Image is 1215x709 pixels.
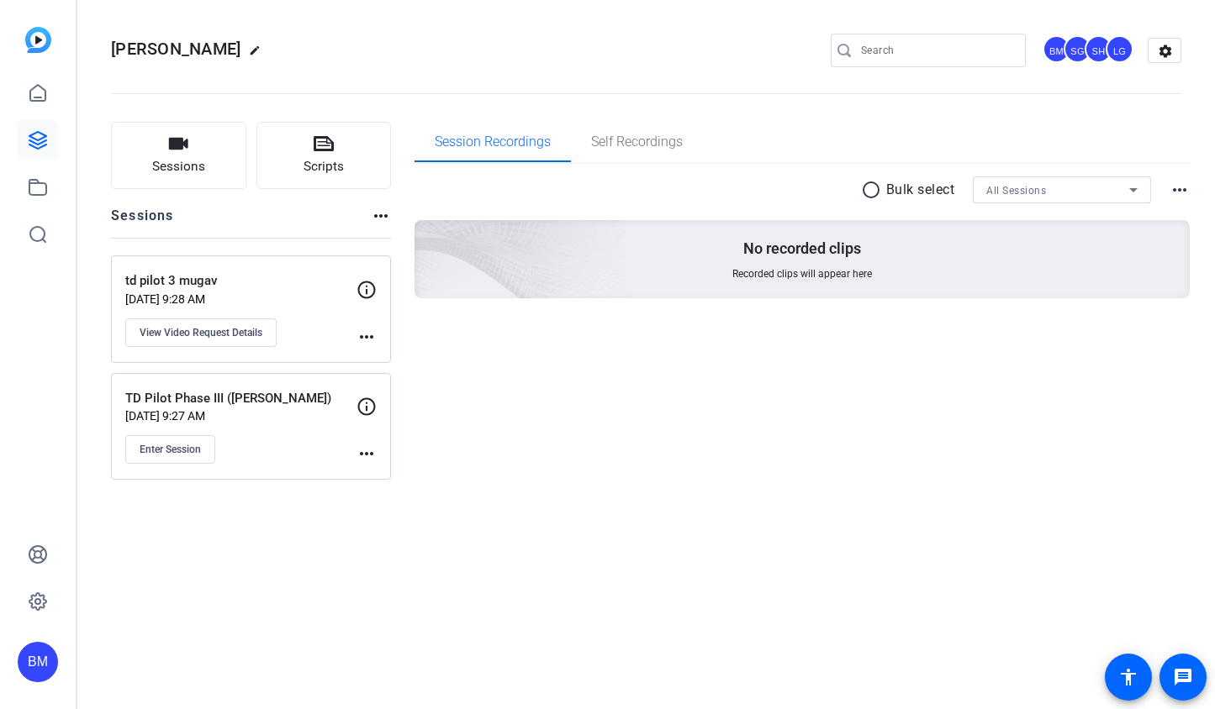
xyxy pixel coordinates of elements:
[1149,39,1182,64] mat-icon: settings
[125,292,357,306] p: [DATE] 9:28 AM
[357,327,377,347] mat-icon: more_horiz
[25,27,51,53] img: blue-gradient.svg
[140,326,262,339] span: View Video Request Details
[861,40,1012,60] input: Search
[18,642,58,682] div: BM
[1043,35,1072,65] ngx-avatar: Betsy Mugavero
[1064,35,1093,65] ngx-avatar: Sharon Gottula
[140,443,201,456] span: Enter Session
[125,409,357,423] p: [DATE] 9:27 AM
[357,444,377,464] mat-icon: more_horiz
[743,239,861,259] p: No recorded clips
[125,318,277,347] button: View Video Request Details
[435,135,551,149] span: Session Recordings
[861,180,886,200] mat-icon: radio_button_unchecked
[1106,35,1133,63] div: LG
[125,435,215,464] button: Enter Session
[152,157,205,176] span: Sessions
[304,157,344,176] span: Scripts
[226,54,627,418] img: embarkstudio-empty-session.png
[1064,35,1091,63] div: SG
[986,185,1046,197] span: All Sessions
[1170,180,1190,200] mat-icon: more_horiz
[1043,35,1070,63] div: BM
[111,122,246,189] button: Sessions
[125,271,357,291] p: td pilot 3 mugav
[1085,35,1112,63] div: SH
[249,45,269,65] mat-icon: edit
[111,206,174,238] h2: Sessions
[1118,667,1138,687] mat-icon: accessibility
[256,122,392,189] button: Scripts
[886,180,955,200] p: Bulk select
[1106,35,1135,65] ngx-avatar: Laura Garfield
[1085,35,1114,65] ngx-avatar: Sam Hale
[125,389,357,408] p: TD Pilot Phase III ([PERSON_NAME])
[732,267,872,281] span: Recorded clips will appear here
[1173,667,1193,687] mat-icon: message
[111,39,240,59] span: [PERSON_NAME]
[591,135,683,149] span: Self Recordings
[371,206,391,226] mat-icon: more_horiz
